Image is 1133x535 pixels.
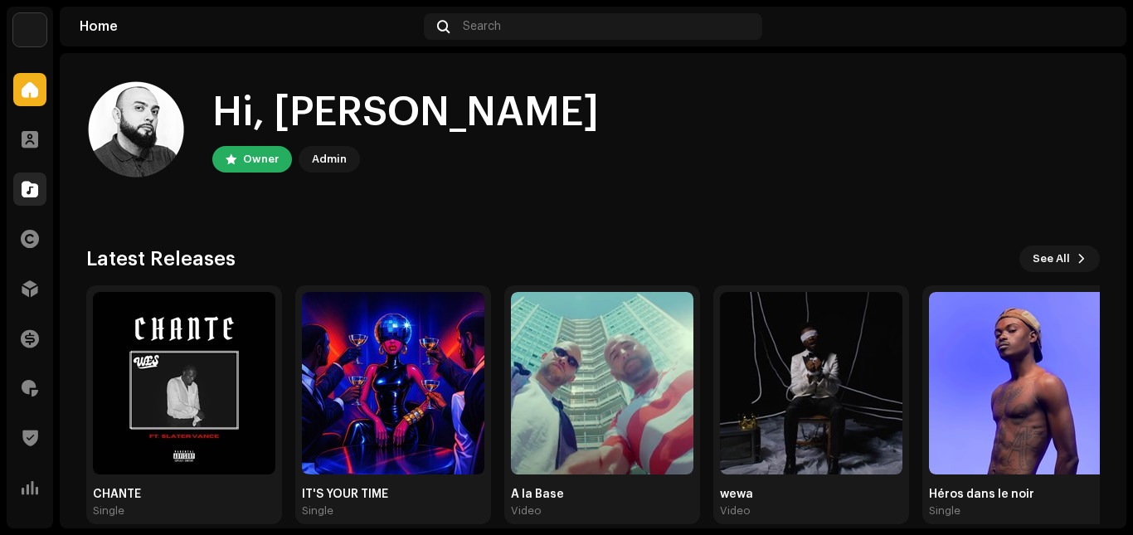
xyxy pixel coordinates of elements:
[86,246,236,272] h3: Latest Releases
[511,504,542,518] div: Video
[720,292,902,474] img: 4cf3c17e-9f18-441c-8796-39538d9889df
[80,20,417,33] div: Home
[1019,246,1100,272] button: See All
[720,504,751,518] div: Video
[243,149,279,169] div: Owner
[93,504,124,518] div: Single
[511,488,693,501] div: A la Base
[93,292,275,474] img: 5fc62aae-22ad-473f-9c53-3bee2bae2dc6
[929,504,960,518] div: Single
[86,80,186,179] img: 5a7075ec-f0f9-48ab-ad55-109691e228aa
[302,504,333,518] div: Single
[302,292,484,474] img: cc5f2298-8d8d-4b6c-9361-bd514e42a2c8
[1080,13,1106,40] img: 5a7075ec-f0f9-48ab-ad55-109691e228aa
[1033,242,1070,275] span: See All
[929,488,1111,501] div: Héros dans le noir
[93,488,275,501] div: CHANTE
[302,488,484,501] div: IT'S YOUR TIME
[511,292,693,474] img: 6c5d80c8-a442-411b-a42c-1dc23294abc1
[720,488,902,501] div: wewa
[929,292,1111,474] img: ca171ada-5db4-415b-9970-92572159fc02
[463,20,501,33] span: Search
[13,13,46,46] img: 0029baec-73b5-4e5b-bf6f-b72015a23c67
[312,149,347,169] div: Admin
[212,86,599,139] div: Hi, [PERSON_NAME]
